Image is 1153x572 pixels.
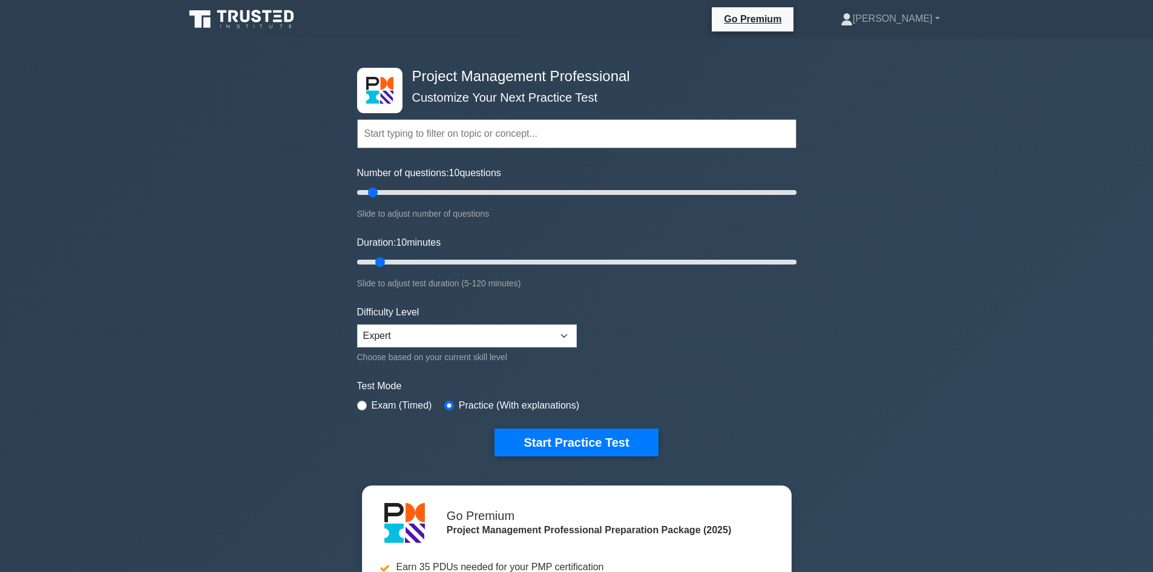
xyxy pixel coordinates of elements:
label: Duration: minutes [357,235,441,250]
h4: Project Management Professional [407,68,737,85]
label: Number of questions: questions [357,166,501,180]
a: Go Premium [717,12,789,27]
div: Slide to adjust number of questions [357,206,797,221]
label: Difficulty Level [357,305,419,320]
div: Slide to adjust test duration (5-120 minutes) [357,276,797,291]
label: Exam (Timed) [372,398,432,413]
span: 10 [396,237,407,248]
input: Start typing to filter on topic or concept... [357,119,797,148]
label: Test Mode [357,379,797,393]
label: Practice (With explanations) [459,398,579,413]
div: Choose based on your current skill level [357,350,577,364]
a: [PERSON_NAME] [812,7,969,31]
span: 10 [449,168,460,178]
button: Start Practice Test [494,429,658,456]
